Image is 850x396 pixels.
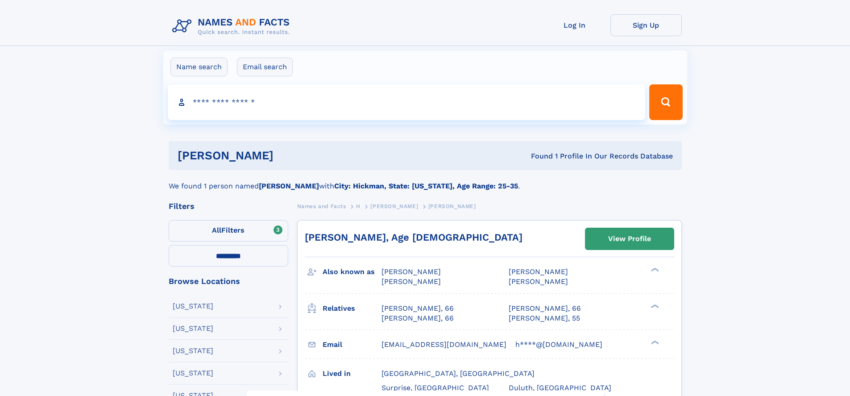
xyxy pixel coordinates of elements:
span: [GEOGRAPHIC_DATA], [GEOGRAPHIC_DATA] [381,369,535,378]
b: [PERSON_NAME] [259,182,319,190]
a: [PERSON_NAME], Age [DEMOGRAPHIC_DATA] [305,232,522,243]
h1: [PERSON_NAME] [178,150,402,161]
a: Log In [539,14,610,36]
span: Surprise, [GEOGRAPHIC_DATA] [381,383,489,392]
h3: Lived in [323,366,381,381]
div: ❯ [649,339,659,345]
div: [US_STATE] [173,347,213,354]
span: [PERSON_NAME] [370,203,418,209]
span: [PERSON_NAME] [428,203,476,209]
div: View Profile [608,229,651,249]
label: Email search [237,58,293,76]
div: [US_STATE] [173,303,213,310]
span: [EMAIL_ADDRESS][DOMAIN_NAME] [381,340,506,349]
h3: Also known as [323,264,381,279]
a: [PERSON_NAME], 66 [381,304,454,313]
a: Sign Up [610,14,682,36]
div: Filters [169,202,288,210]
span: H [356,203,361,209]
a: H [356,200,361,212]
span: Duluth, [GEOGRAPHIC_DATA] [509,383,611,392]
div: We found 1 person named with . [169,170,682,192]
div: [US_STATE] [173,370,213,377]
div: ❯ [649,267,659,273]
a: [PERSON_NAME], 66 [381,313,454,323]
label: Name search [170,58,228,76]
span: [PERSON_NAME] [509,277,568,286]
a: [PERSON_NAME] [370,200,418,212]
div: Found 1 Profile In Our Records Database [402,151,673,161]
span: [PERSON_NAME] [381,267,441,276]
b: City: Hickman, State: [US_STATE], Age Range: 25-35 [334,182,518,190]
input: search input [168,84,646,120]
a: Names and Facts [297,200,346,212]
div: [US_STATE] [173,325,213,332]
a: View Profile [585,228,674,250]
a: [PERSON_NAME], 55 [509,313,580,323]
div: Browse Locations [169,277,288,285]
div: ❯ [649,303,659,309]
a: [PERSON_NAME], 66 [509,304,581,313]
h3: Email [323,337,381,352]
h3: Relatives [323,301,381,316]
label: Filters [169,220,288,242]
span: [PERSON_NAME] [509,267,568,276]
button: Search Button [649,84,682,120]
img: Logo Names and Facts [169,14,297,38]
span: All [212,226,221,234]
span: [PERSON_NAME] [381,277,441,286]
